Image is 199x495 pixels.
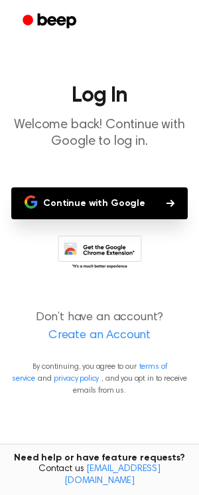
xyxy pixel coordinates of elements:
[11,361,188,397] p: By continuing, you agree to our and , and you opt in to receive emails from us.
[11,85,188,106] h1: Log In
[8,464,191,487] span: Contact us
[54,375,99,383] a: privacy policy
[11,187,188,219] button: Continue with Google
[11,309,188,345] p: Don’t have an account?
[64,464,161,486] a: [EMAIL_ADDRESS][DOMAIN_NAME]
[11,117,188,150] p: Welcome back! Continue with Google to log in.
[13,327,186,345] a: Create an Account
[13,9,88,35] a: Beep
